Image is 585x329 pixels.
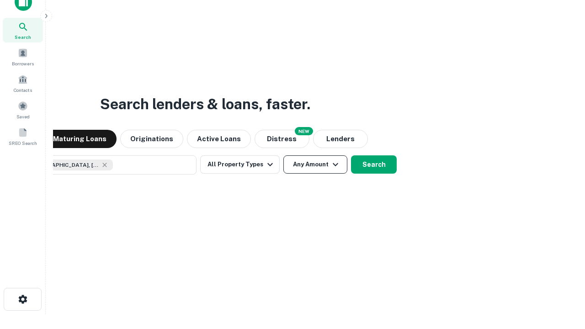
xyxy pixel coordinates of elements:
[283,155,347,174] button: Any Amount
[295,127,313,135] div: NEW
[16,113,30,120] span: Saved
[351,155,397,174] button: Search
[12,60,34,67] span: Borrowers
[9,139,37,147] span: SREO Search
[3,124,43,149] a: SREO Search
[3,97,43,122] a: Saved
[120,130,183,148] button: Originations
[187,130,251,148] button: Active Loans
[255,130,309,148] button: Search distressed loans with lien and other non-mortgage details.
[3,18,43,42] a: Search
[3,71,43,96] a: Contacts
[100,93,310,115] h3: Search lenders & loans, faster.
[43,130,117,148] button: Maturing Loans
[15,33,31,41] span: Search
[14,155,197,175] button: [GEOGRAPHIC_DATA], [GEOGRAPHIC_DATA], [GEOGRAPHIC_DATA]
[313,130,368,148] button: Lenders
[3,44,43,69] a: Borrowers
[14,86,32,94] span: Contacts
[200,155,280,174] button: All Property Types
[539,256,585,300] iframe: Chat Widget
[31,161,99,169] span: [GEOGRAPHIC_DATA], [GEOGRAPHIC_DATA], [GEOGRAPHIC_DATA]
